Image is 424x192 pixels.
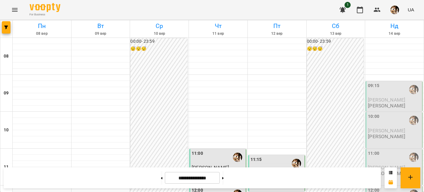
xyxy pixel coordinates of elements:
span: For Business [30,13,60,17]
span: [PERSON_NAME] [368,128,405,134]
h6: Вт [72,21,129,31]
h6: 00:00 - 23:59 [307,38,364,45]
h6: 😴😴😴 [130,46,187,52]
h6: 10 [4,127,9,134]
img: 0162ea527a5616b79ea1cf03ccdd73a5.jpg [390,6,399,14]
h6: 08 [4,53,9,60]
h6: 10 вер [131,31,188,37]
h6: 00:00 - 23:59 [130,38,187,45]
span: [PERSON_NAME] [368,97,405,103]
h6: 13 вер [308,31,364,37]
h6: 09 [4,90,9,97]
img: Сергій ВЛАСОВИЧ [409,85,418,94]
img: Сергій ВЛАСОВИЧ [292,159,301,168]
h6: Сб [308,21,364,31]
label: 09:15 [368,82,379,89]
h6: Пт [249,21,305,31]
h6: Пн [14,21,70,31]
label: 11:00 [368,150,379,157]
img: Сергій ВЛАСОВИЧ [409,116,418,125]
button: Menu [7,2,22,17]
img: Сергій ВЛАСОВИЧ [409,153,418,162]
h6: 14 вер [366,31,423,37]
h6: 12 вер [249,31,305,37]
label: 11:00 [192,150,203,157]
h6: 11 вер [190,31,247,37]
p: [PERSON_NAME] [368,103,405,108]
img: Voopty Logo [30,3,60,12]
h6: Чт [190,21,247,31]
img: Сергій ВЛАСОВИЧ [233,153,242,162]
button: UA [405,4,417,15]
span: 1 [344,2,351,8]
label: 10:00 [368,113,379,120]
h6: 09 вер [72,31,129,37]
p: [PERSON_NAME] [368,134,405,139]
h6: Нд [366,21,423,31]
label: 11:15 [251,156,262,163]
span: UA [408,6,414,13]
h6: Ср [131,21,188,31]
h6: 08 вер [14,31,70,37]
h6: 😴😴😴 [307,46,364,52]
